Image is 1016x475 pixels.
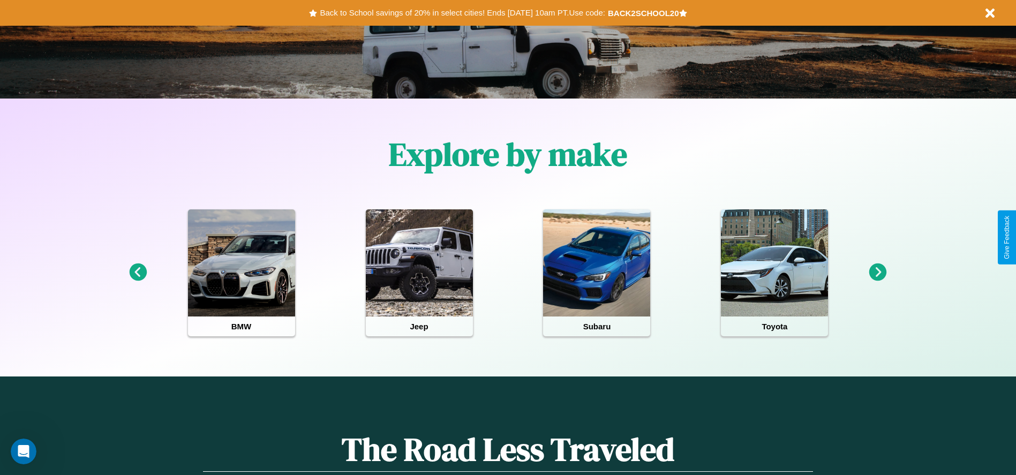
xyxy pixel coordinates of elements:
[1003,216,1011,259] div: Give Feedback
[543,316,650,336] h4: Subaru
[366,316,473,336] h4: Jeep
[11,439,36,464] iframe: Intercom live chat
[188,316,295,336] h4: BMW
[317,5,607,20] button: Back to School savings of 20% in select cities! Ends [DATE] 10am PT.Use code:
[389,132,627,176] h1: Explore by make
[608,9,679,18] b: BACK2SCHOOL20
[721,316,828,336] h4: Toyota
[203,427,812,472] h1: The Road Less Traveled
